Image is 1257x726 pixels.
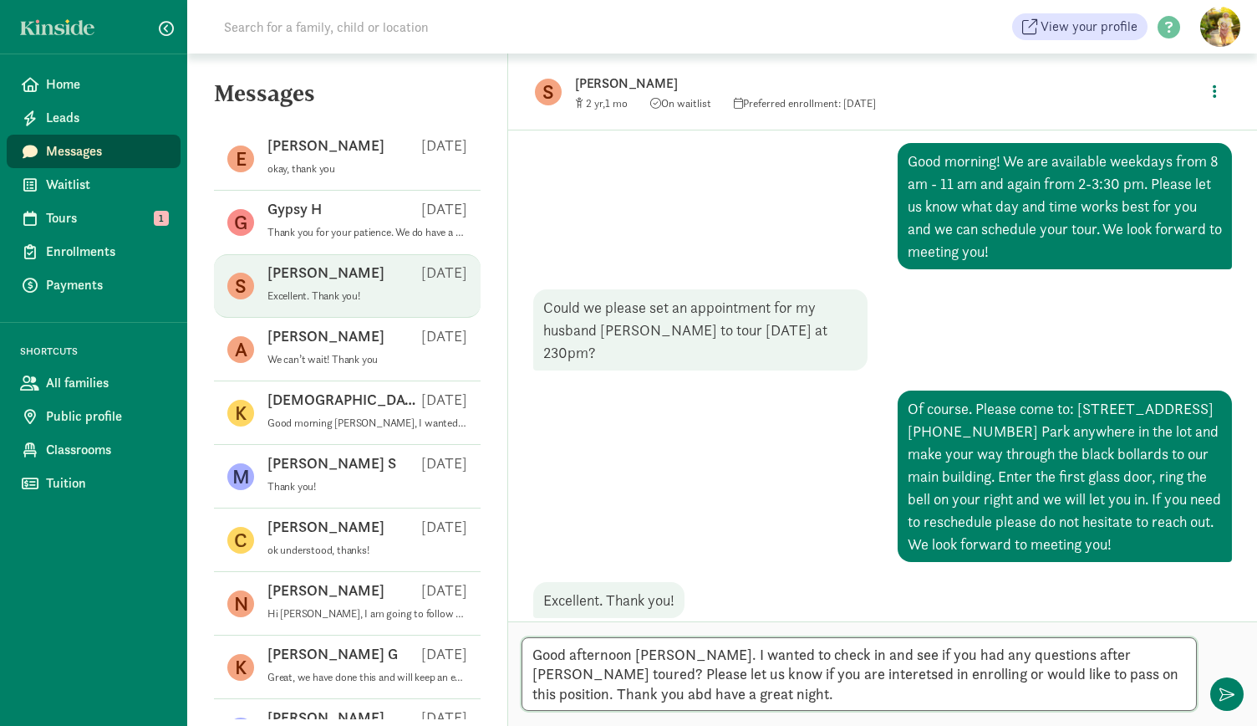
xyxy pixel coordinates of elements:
span: 1 [605,96,628,110]
figure: M [227,463,254,490]
p: [PERSON_NAME] G [267,644,398,664]
p: Thank you! [267,480,467,493]
figure: C [227,527,254,554]
span: 1 [154,211,169,226]
a: Public profile [7,400,181,433]
figure: G [227,209,254,236]
h5: Messages [187,80,507,120]
figure: K [227,654,254,681]
span: Waitlist [46,175,167,195]
div: Of course. Please come to: [STREET_ADDRESS] [PHONE_NUMBER] Park anywhere in the lot and make your... [898,391,1232,562]
figure: A [227,336,254,363]
a: Payments [7,268,181,302]
p: Gypsy H [267,199,322,219]
figure: S [535,79,562,105]
a: Tours 1 [7,202,181,235]
p: [DATE] [421,263,467,283]
span: Tuition [46,473,167,493]
p: [DATE] [421,580,467,601]
span: On waitlist [650,96,711,110]
p: [PERSON_NAME] [575,72,1102,95]
p: [PERSON_NAME] S [267,453,396,473]
p: okay, thank you [267,162,467,176]
p: [DATE] [421,390,467,410]
a: All families [7,366,181,400]
p: ok understood, thanks! [267,544,467,557]
p: [PERSON_NAME] [267,135,384,156]
p: Excellent. Thank you! [267,289,467,303]
span: All families [46,373,167,393]
p: Great, we have done this and will keep an eye on inbox. thank you for your help [267,671,467,684]
a: Tuition [7,467,181,500]
p: Good morning [PERSON_NAME], I wanted to check in to see if you were hoping to enroll Ford? Or if ... [267,417,467,430]
p: [DATE] [421,326,467,346]
figure: E [227,146,254,172]
p: [PERSON_NAME] [267,263,384,283]
p: [DATE] [421,199,467,219]
p: [DEMOGRAPHIC_DATA][PERSON_NAME] [267,390,421,410]
p: [DATE] [421,517,467,537]
a: View your profile [1012,13,1148,40]
span: 2 [586,96,605,110]
span: Classrooms [46,440,167,460]
p: [DATE] [421,135,467,156]
p: [PERSON_NAME] [267,517,384,537]
span: Preferred enrollment: [DATE] [734,96,876,110]
figure: N [227,591,254,617]
figure: S [227,273,254,299]
div: Good morning! We are available weekdays from 8 am - 11 am and again from 2-3:30 pm. Please let us... [898,143,1232,269]
span: Enrollments [46,242,167,262]
span: Messages [46,141,167,161]
input: Search for a family, child or location [214,10,683,43]
p: [PERSON_NAME] [267,580,384,601]
p: [PERSON_NAME] [267,326,384,346]
p: We can’t wait! Thank you [267,353,467,366]
span: Payments [46,275,167,295]
div: Could we please set an appointment for my husband [PERSON_NAME] to tour [DATE] at 230pm? [533,289,868,371]
div: Excellent. Thank you! [533,582,684,618]
p: Thank you for your patience. We do have a space available if you are still interested, let us kno... [267,226,467,239]
span: View your profile [1041,17,1137,37]
a: Messages [7,135,181,168]
a: Leads [7,101,181,135]
span: Home [46,74,167,95]
p: [DATE] [421,453,467,473]
span: Tours [46,208,167,228]
p: Hi [PERSON_NAME], I am going to follow up with an E-mail now. [267,607,467,621]
span: Public profile [46,406,167,427]
a: Classrooms [7,433,181,467]
a: Waitlist [7,168,181,202]
span: Leads [46,108,167,128]
p: [DATE] [421,644,467,664]
a: Home [7,68,181,101]
a: Enrollments [7,235,181,268]
figure: K [227,400,254,427]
